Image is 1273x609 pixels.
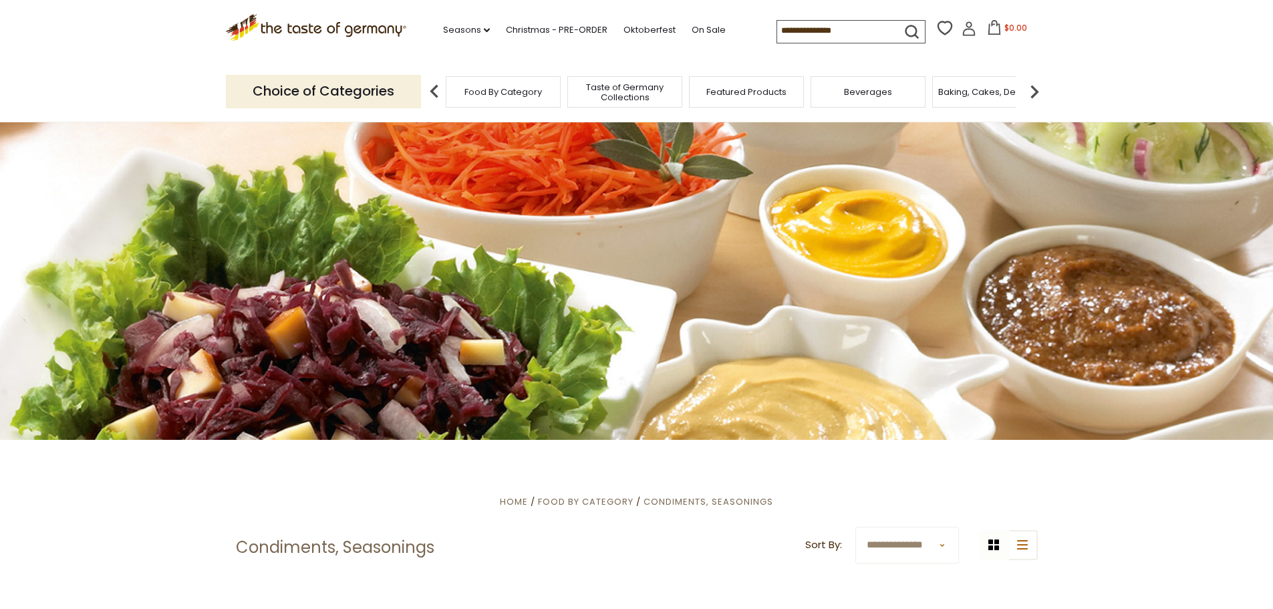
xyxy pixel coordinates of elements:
[226,75,421,108] p: Choice of Categories
[979,20,1036,40] button: $0.00
[443,23,490,37] a: Seasons
[623,23,676,37] a: Oktoberfest
[571,82,678,102] a: Taste of Germany Collections
[1021,78,1048,105] img: next arrow
[692,23,726,37] a: On Sale
[464,87,542,97] a: Food By Category
[938,87,1042,97] a: Baking, Cakes, Desserts
[236,537,434,558] h1: Condiments, Seasonings
[644,495,773,508] a: Condiments, Seasonings
[538,495,633,508] a: Food By Category
[805,537,842,554] label: Sort By:
[500,495,528,508] a: Home
[421,78,448,105] img: previous arrow
[844,87,892,97] a: Beverages
[706,87,787,97] a: Featured Products
[506,23,607,37] a: Christmas - PRE-ORDER
[1004,22,1027,33] span: $0.00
